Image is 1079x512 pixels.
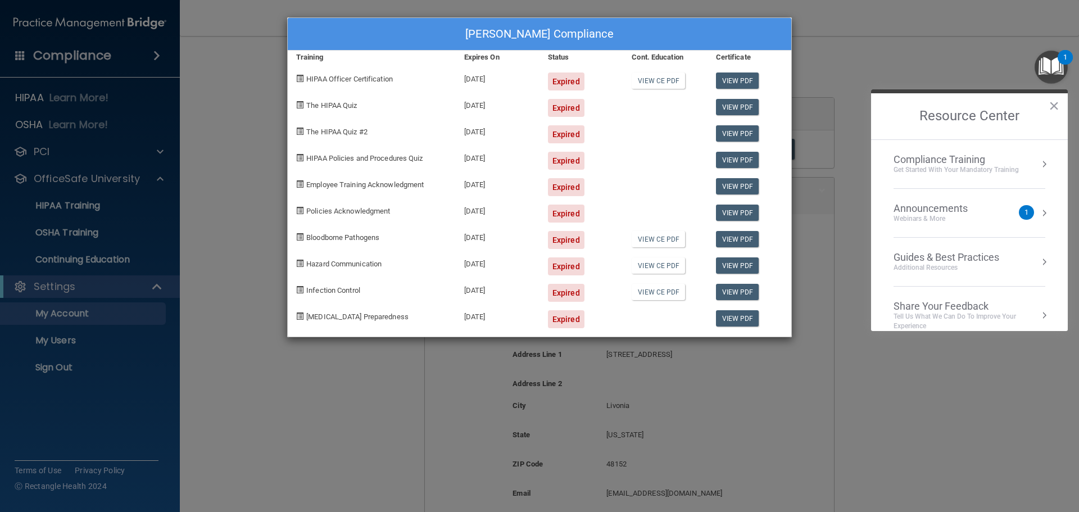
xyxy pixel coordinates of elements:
div: Expires On [456,51,539,64]
button: Close [1049,97,1059,115]
div: [PERSON_NAME] Compliance [288,18,791,51]
div: Status [539,51,623,64]
button: Open Resource Center, 1 new notification [1035,51,1068,84]
span: The HIPAA Quiz [306,101,357,110]
div: Expired [548,178,584,196]
span: Hazard Communication [306,260,382,268]
span: HIPAA Officer Certification [306,75,393,83]
div: Share Your Feedback [894,300,1045,312]
div: Additional Resources [894,263,999,273]
a: View PDF [716,152,759,168]
div: [DATE] [456,117,539,143]
div: Expired [548,310,584,328]
div: [DATE] [456,302,539,328]
div: 1 [1063,57,1067,72]
div: Guides & Best Practices [894,251,999,264]
span: [MEDICAL_DATA] Preparedness [306,312,409,321]
a: View PDF [716,73,759,89]
a: View PDF [716,257,759,274]
div: Expired [548,284,584,302]
div: [DATE] [456,170,539,196]
div: Expired [548,125,584,143]
a: View CE PDF [632,73,685,89]
span: HIPAA Policies and Procedures Quiz [306,154,423,162]
a: View PDF [716,99,759,115]
div: Webinars & More [894,214,990,224]
span: Bloodborne Pathogens [306,233,379,242]
span: Employee Training Acknowledgment [306,180,424,189]
div: Resource Center [871,89,1068,331]
a: View CE PDF [632,284,685,300]
span: Policies Acknowledgment [306,207,390,215]
div: [DATE] [456,249,539,275]
a: View PDF [716,205,759,221]
a: View PDF [716,310,759,327]
span: Infection Control [306,286,360,294]
div: [DATE] [456,90,539,117]
div: Cont. Education [623,51,707,64]
div: Announcements [894,202,990,215]
div: Expired [548,99,584,117]
a: View CE PDF [632,231,685,247]
a: View PDF [716,231,759,247]
div: Training [288,51,456,64]
div: [DATE] [456,223,539,249]
div: Compliance Training [894,153,1019,166]
div: Tell Us What We Can Do to Improve Your Experience [894,312,1045,331]
div: Expired [548,152,584,170]
div: [DATE] [456,143,539,170]
div: Get Started with your mandatory training [894,165,1019,175]
h2: Resource Center [871,93,1068,139]
a: View PDF [716,178,759,194]
a: View CE PDF [632,257,685,274]
div: Certificate [708,51,791,64]
div: [DATE] [456,64,539,90]
div: Expired [548,205,584,223]
div: [DATE] [456,196,539,223]
div: Expired [548,73,584,90]
div: [DATE] [456,275,539,302]
span: The HIPAA Quiz #2 [306,128,368,136]
a: View PDF [716,125,759,142]
div: Expired [548,231,584,249]
div: Expired [548,257,584,275]
a: View PDF [716,284,759,300]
